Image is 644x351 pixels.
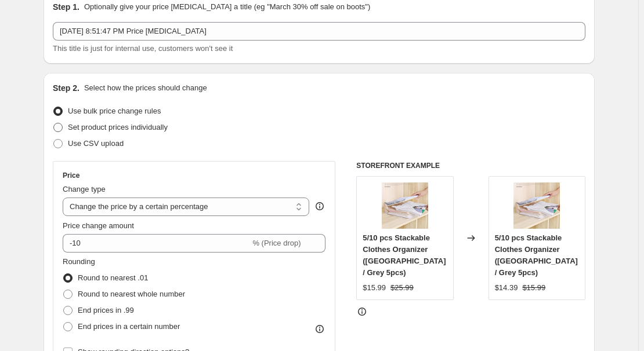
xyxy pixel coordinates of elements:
span: This title is just for internal use, customers won't see it [53,44,233,53]
p: Select how the prices should change [84,82,207,94]
span: 5/10 pcs Stackable Clothes Organizer ([GEOGRAPHIC_DATA] / Grey 5pcs) [495,233,578,277]
img: product-image-1484822521_80x.jpg [513,182,560,229]
input: -15 [63,234,250,253]
h2: Step 2. [53,82,79,94]
span: $15.99 [522,283,545,292]
span: Rounding [63,257,95,266]
span: 5/10 pcs Stackable Clothes Organizer ([GEOGRAPHIC_DATA] / Grey 5pcs) [363,233,446,277]
h3: Price [63,171,79,180]
span: $15.99 [363,283,386,292]
h2: Step 1. [53,1,79,13]
span: End prices in .99 [78,306,134,315]
span: Set product prices individually [68,123,168,131]
p: Optionally give your price [MEDICAL_DATA] a title (eg "March 30% off sale on boots") [84,1,370,13]
span: Round to nearest .01 [78,273,148,282]
span: Price change amount [63,221,134,230]
span: Round to nearest whole number [78,290,185,298]
img: product-image-1484822521_80x.jpg [382,182,428,229]
span: $25.99 [390,283,414,292]
span: $14.39 [495,283,518,292]
span: Change type [63,185,106,193]
span: Use bulk price change rules [68,107,161,115]
span: % (Price drop) [252,239,301,247]
input: 30% off holiday sale [53,22,585,41]
h6: STOREFRONT EXAMPLE [356,161,585,170]
div: help [314,200,325,212]
span: End prices in a certain number [78,322,180,331]
span: Use CSV upload [68,139,124,148]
